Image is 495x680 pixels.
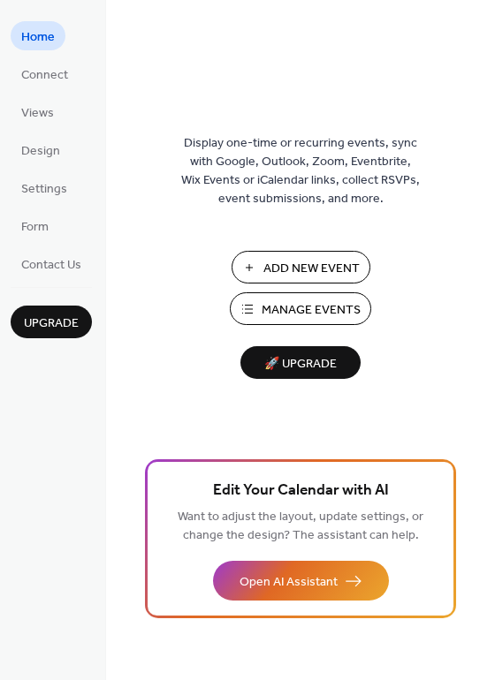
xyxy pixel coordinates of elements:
[262,301,361,320] span: Manage Events
[213,561,389,601] button: Open AI Assistant
[24,314,79,333] span: Upgrade
[181,134,420,208] span: Display one-time or recurring events, sync with Google, Outlook, Zoom, Eventbrite, Wix Events or ...
[21,104,54,123] span: Views
[21,142,60,161] span: Design
[11,21,65,50] a: Home
[213,479,389,503] span: Edit Your Calendar with AI
[11,249,92,278] a: Contact Us
[178,505,423,548] span: Want to adjust the layout, update settings, or change the design? The assistant can help.
[21,28,55,47] span: Home
[263,260,360,278] span: Add New Event
[240,346,361,379] button: 🚀 Upgrade
[11,306,92,338] button: Upgrade
[240,573,338,592] span: Open AI Assistant
[21,180,67,199] span: Settings
[230,292,371,325] button: Manage Events
[21,66,68,85] span: Connect
[11,135,71,164] a: Design
[251,352,350,376] span: 🚀 Upgrade
[21,218,49,237] span: Form
[232,251,370,283] button: Add New Event
[11,97,65,126] a: Views
[11,211,59,240] a: Form
[11,59,79,88] a: Connect
[21,256,81,275] span: Contact Us
[11,173,78,202] a: Settings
